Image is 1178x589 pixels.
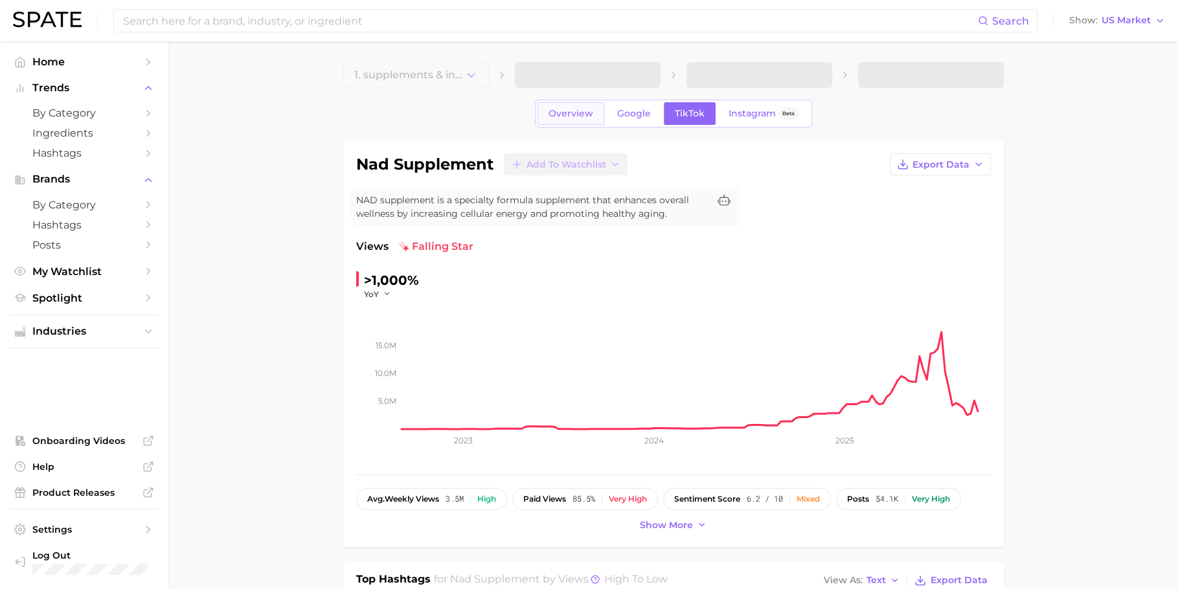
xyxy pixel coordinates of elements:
tspan: 2024 [644,436,663,445]
div: Very high [912,495,950,504]
span: Overview [549,108,593,119]
h1: nad supplement [356,157,493,172]
span: paid views [523,495,566,504]
a: TikTok [664,102,716,125]
a: Hashtags [10,215,158,235]
span: View As [824,577,863,584]
span: Show more [640,520,693,531]
button: Show more [637,517,710,534]
span: 85.5% [572,495,595,504]
span: US Market [1102,17,1151,24]
span: sentiment score [674,495,740,504]
span: Search [992,15,1029,27]
span: Views [356,239,389,254]
span: Log Out [32,550,148,561]
span: falling star [399,239,473,254]
span: NAD supplement is a specialty formula supplement that enhances overall wellness by increasing cel... [356,194,708,221]
span: TikTok [675,108,705,119]
tspan: 2025 [835,436,854,445]
button: paid views85.5%Very high [512,488,658,510]
div: High [477,495,496,504]
a: Onboarding Videos [10,431,158,450]
a: Hashtags [10,143,158,163]
span: Product Releases [32,487,136,498]
input: Search here for a brand, industry, or ingredient [122,10,978,32]
a: Help [10,457,158,476]
span: by Category [32,107,136,119]
a: Settings [10,520,158,539]
a: My Watchlist [10,261,158,282]
span: Text [867,577,886,584]
a: Home [10,52,158,72]
a: InstagramBeta [718,102,810,125]
div: Very high [609,495,647,504]
span: posts [847,495,869,504]
a: by Category [10,103,158,123]
span: My Watchlist [32,265,136,278]
span: Hashtags [32,219,136,231]
a: Product Releases [10,483,158,502]
tspan: 10.0m [375,368,396,378]
tspan: 2023 [454,436,473,445]
button: Add to Watchlist [504,153,628,175]
span: >1,000% [364,272,419,288]
button: YoY [364,289,392,300]
a: by Category [10,195,158,215]
a: Overview [538,102,604,125]
button: ShowUS Market [1066,12,1168,29]
span: Export Data [931,575,988,586]
span: Google [617,108,651,119]
span: high to low [604,573,668,585]
tspan: 5.0m [378,396,396,406]
span: by Category [32,199,136,211]
span: Onboarding Videos [32,435,136,447]
button: 1. supplements & ingestiblesChoose Category [343,62,489,88]
button: View AsText [821,572,903,589]
tspan: 15.0m [376,340,396,350]
a: Posts [10,235,158,255]
img: SPATE [13,12,82,27]
span: 6.2 / 10 [747,495,783,504]
span: Show [1069,17,1098,24]
button: avg.weekly views3.5mHigh [356,488,507,510]
span: 54.1k [876,495,898,504]
a: Spotlight [10,288,158,308]
span: nad supplement [450,573,540,585]
span: Industries [32,326,136,337]
span: Instagram [729,108,776,119]
span: 3.5m [446,495,464,504]
a: Google [606,102,662,125]
a: Log out. Currently logged in with e-mail jenny.zeng@spate.nyc. [10,546,158,579]
span: Trends [32,82,136,94]
span: Export Data [912,159,969,170]
span: Hashtags [32,147,136,159]
img: falling star [399,241,409,252]
span: Help [32,461,136,472]
span: YoY [364,289,379,300]
span: Posts [32,239,136,251]
a: Ingredients [10,123,158,143]
span: Settings [32,524,136,535]
span: Brands [32,173,136,185]
span: Add to Watchlist [527,159,606,170]
span: weekly views [367,495,439,504]
button: Trends [10,78,158,98]
div: Mixed [797,495,820,504]
abbr: average [367,494,385,504]
span: Spotlight [32,292,136,304]
button: posts54.1kVery high [836,488,961,510]
button: Industries [10,322,158,341]
span: Ingredients [32,127,136,139]
span: Beta [782,108,795,119]
button: Brands [10,170,158,189]
span: Home [32,56,136,68]
button: Export Data [890,153,991,175]
button: sentiment score6.2 / 10Mixed [663,488,831,510]
span: 1. supplements & ingestibles Choose Category [354,69,464,81]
